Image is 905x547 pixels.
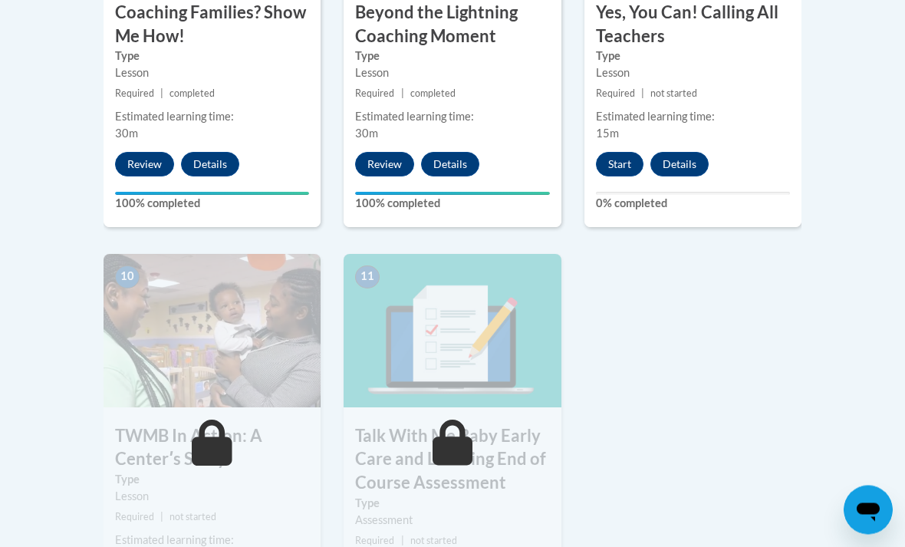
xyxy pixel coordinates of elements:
div: Lesson [596,65,790,82]
img: Course Image [344,255,561,408]
label: Type [355,48,549,65]
label: Type [355,496,549,512]
button: Review [355,153,414,177]
span: 30m [115,127,138,140]
label: Type [115,48,309,65]
button: Review [115,153,174,177]
span: not started [650,88,697,100]
span: Required [115,512,154,523]
span: 15m [596,127,619,140]
div: Estimated learning time: [355,109,549,126]
span: completed [410,88,456,100]
span: 11 [355,266,380,289]
span: | [401,535,404,547]
div: Assessment [355,512,549,529]
div: Lesson [355,65,549,82]
span: 10 [115,266,140,289]
button: Details [181,153,239,177]
div: Your progress [115,193,309,196]
div: Your progress [355,193,549,196]
h3: Beyond the Lightning Coaching Moment [344,2,561,49]
h3: Yes, You Can! Calling All Teachers [584,2,801,49]
div: Lesson [115,489,309,506]
button: Start [596,153,643,177]
h3: TWMB In Action: A Centerʹs Story [104,425,321,473]
label: 0% completed [596,196,790,213]
span: Required [596,88,635,100]
img: Course Image [104,255,321,408]
div: Estimated learning time: [115,109,309,126]
span: Required [115,88,154,100]
span: | [401,88,404,100]
label: 100% completed [115,196,309,213]
span: | [160,512,163,523]
span: | [160,88,163,100]
div: Estimated learning time: [596,109,790,126]
label: Type [115,472,309,489]
button: Details [421,153,479,177]
span: Required [355,88,394,100]
span: not started [169,512,216,523]
span: Required [355,535,394,547]
h3: Coaching Families? Show Me How! [104,2,321,49]
span: not started [410,535,457,547]
div: Lesson [115,65,309,82]
label: Type [596,48,790,65]
span: 30m [355,127,378,140]
label: 100% completed [355,196,549,213]
iframe: Button to launch messaging window [844,486,893,535]
h3: Talk With Me Baby Early Care and Learning End of Course Assessment [344,425,561,496]
button: Details [650,153,709,177]
span: completed [169,88,215,100]
span: | [641,88,644,100]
